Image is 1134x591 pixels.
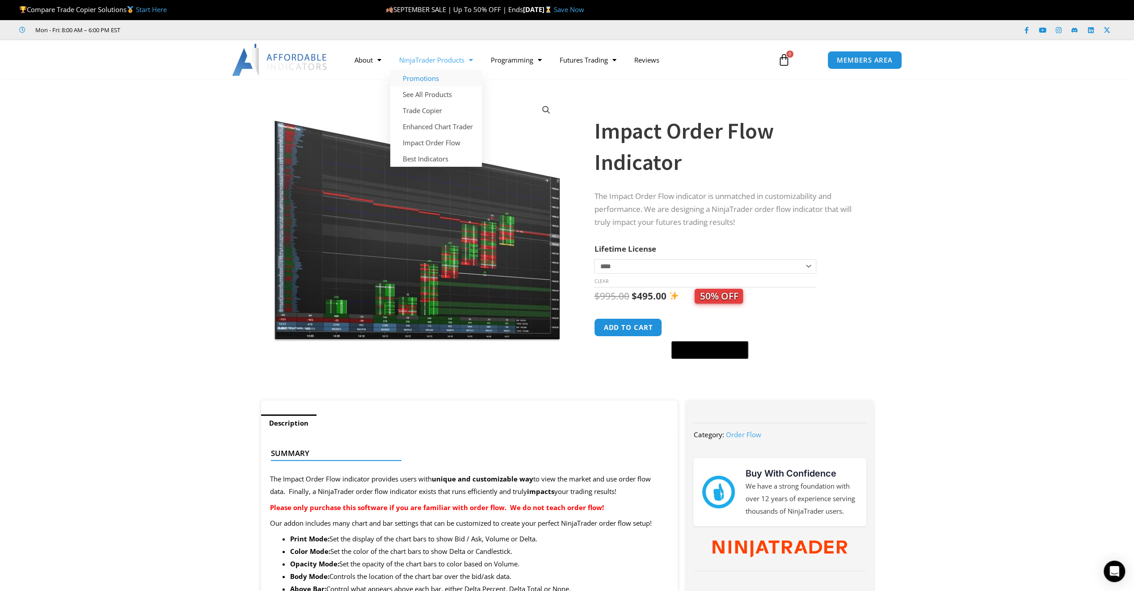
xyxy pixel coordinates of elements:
[551,50,625,70] a: Futures Trading
[290,547,330,556] strong: Color Mode:
[390,135,482,151] a: Impact Order Flow
[746,467,857,480] h3: Buy With Confidence
[1104,561,1125,582] div: Open Intercom Messenger
[290,559,339,568] strong: Opacity Mode:
[290,545,669,558] li: Set the color of the chart bars to show Delta or Candlestick.
[432,474,533,483] strong: unique and customizable way
[390,151,482,167] a: Best Indicators
[390,102,482,118] a: Trade Copier
[554,5,584,14] a: Save Now
[390,86,482,102] a: See All Products
[390,50,482,70] a: NinjaTrader Products
[545,6,552,13] img: ⌛
[127,6,134,13] img: 🥇
[386,6,393,13] img: 🍂
[670,317,750,338] iframe: Secure express checkout frame
[764,47,804,73] a: 0
[594,318,662,337] button: Add to cart
[695,289,743,304] span: 50% OFF
[270,503,604,512] strong: Please only purchase this software if you are familiar with order flow. We do not teach order flow!
[136,5,167,14] a: Start Here
[261,414,316,432] a: Description
[290,558,669,570] li: Set the opacity of the chart bars to color based on Volume.
[290,533,669,545] li: Set the display of the chart bars to show Bid / Ask, Volume or Delta.
[270,517,669,530] p: Our addon includes many chart and bar settings that can be customized to create your perfect Ninj...
[594,278,608,284] a: Clear options
[538,102,554,118] a: View full-screen image gallery
[386,5,523,14] span: SEPTEMBER SALE | Up To 50% OFF | Ends
[482,50,551,70] a: Programming
[270,473,669,498] p: The Impact Order Flow indicator provides users with to view the market and use order flow data. F...
[712,540,847,557] img: NinjaTrader Wordmark color RGB | Affordable Indicators – NinjaTrader
[346,50,767,70] nav: Menu
[594,190,855,229] p: The Impact Order Flow indicator is unmatched in customizability and performance. We are designing...
[390,118,482,135] a: Enhanced Chart Trader
[625,50,668,70] a: Reviews
[527,487,554,496] strong: impacts
[523,5,554,14] strong: [DATE]
[594,290,599,302] span: $
[346,50,390,70] a: About
[702,476,734,508] img: mark thumbs good 43913 | Affordable Indicators – NinjaTrader
[671,341,748,359] button: Buy with GPay
[271,449,661,458] h4: Summary
[274,95,561,342] img: OrderFlow 2
[33,25,120,35] span: Mon - Fri: 8:00 AM – 6:00 PM EST
[594,290,629,302] bdi: 995.00
[631,290,637,302] span: $
[133,25,267,34] iframe: Customer reviews powered by Trustpilot
[594,365,855,372] iframe: PayPal Message 1
[390,70,482,167] ul: NinjaTrader Products
[290,534,329,543] strong: Print Mode:
[20,6,26,13] img: 🏆
[786,51,793,58] span: 0
[290,572,329,581] strong: Body Mode:
[693,430,724,439] span: Category:
[746,480,857,518] p: We have a strong foundation with over 12 years of experience serving thousands of NinjaTrader users.
[837,57,893,63] span: MEMBERS AREA
[594,244,656,254] label: Lifetime License
[631,290,666,302] bdi: 495.00
[19,5,167,14] span: Compare Trade Copier Solutions
[725,430,761,439] a: Order Flow
[290,570,669,583] li: Controls the location of the chart bar over the bid/ask data.
[669,291,679,300] img: ✨
[232,44,328,76] img: LogoAI | Affordable Indicators – NinjaTrader
[827,51,902,69] a: MEMBERS AREA
[594,115,855,178] h1: Impact Order Flow Indicator
[390,70,482,86] a: Promotions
